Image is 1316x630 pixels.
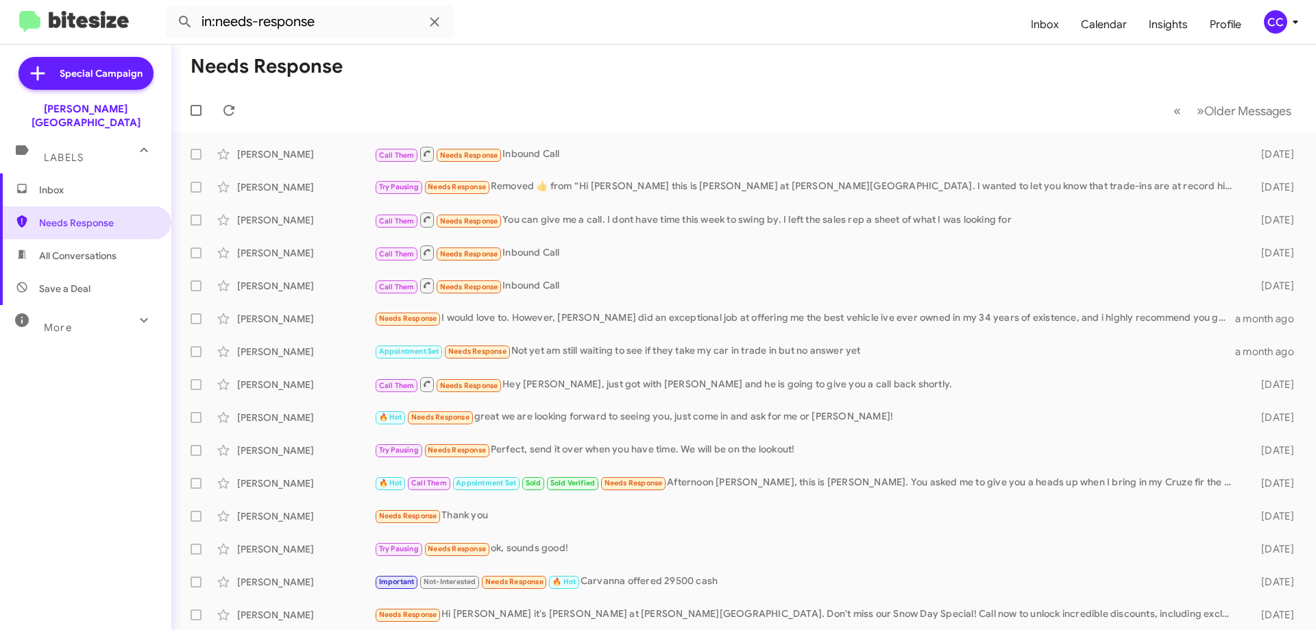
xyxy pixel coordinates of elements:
[237,444,374,457] div: [PERSON_NAME]
[1239,575,1305,589] div: [DATE]
[237,213,374,227] div: [PERSON_NAME]
[379,151,415,160] span: Call Them
[1239,411,1305,424] div: [DATE]
[1197,102,1204,119] span: »
[1020,5,1070,45] a: Inbox
[44,322,72,334] span: More
[379,413,402,422] span: 🔥 Hot
[237,312,374,326] div: [PERSON_NAME]
[39,216,156,230] span: Needs Response
[237,476,374,490] div: [PERSON_NAME]
[237,246,374,260] div: [PERSON_NAME]
[448,347,507,356] span: Needs Response
[379,511,437,520] span: Needs Response
[411,413,470,422] span: Needs Response
[237,180,374,194] div: [PERSON_NAME]
[440,151,498,160] span: Needs Response
[237,575,374,589] div: [PERSON_NAME]
[379,217,415,226] span: Call Them
[1070,5,1138,45] a: Calendar
[1239,147,1305,161] div: [DATE]
[237,378,374,391] div: [PERSON_NAME]
[1166,97,1300,125] nav: Page navigation example
[1239,444,1305,457] div: [DATE]
[374,541,1239,557] div: ok, sounds good!
[440,217,498,226] span: Needs Response
[1235,345,1305,359] div: a month ago
[1239,476,1305,490] div: [DATE]
[1264,10,1287,34] div: CC
[374,376,1239,393] div: Hey [PERSON_NAME], just got with [PERSON_NAME] and he is going to give you a call back shortly.
[485,577,544,586] span: Needs Response
[1173,102,1181,119] span: «
[374,244,1239,261] div: Inbound Call
[424,577,476,586] span: Not-Interested
[526,478,541,487] span: Sold
[379,282,415,291] span: Call Them
[1189,97,1300,125] button: Next
[374,311,1235,326] div: I would love to. However, [PERSON_NAME] did an exceptional job at offering me the best vehicle iv...
[191,56,343,77] h1: Needs Response
[374,508,1239,524] div: Thank you
[374,179,1239,195] div: Removed ‌👍‌ from “ Hi [PERSON_NAME] this is [PERSON_NAME] at [PERSON_NAME][GEOGRAPHIC_DATA]. I wa...
[1239,608,1305,622] div: [DATE]
[379,314,437,323] span: Needs Response
[456,478,516,487] span: Appointment Set
[237,411,374,424] div: [PERSON_NAME]
[374,574,1239,590] div: Carvanna offered 29500 cash
[166,5,454,38] input: Search
[428,544,486,553] span: Needs Response
[39,249,117,263] span: All Conversations
[552,577,576,586] span: 🔥 Hot
[379,182,419,191] span: Try Pausing
[1239,378,1305,391] div: [DATE]
[550,478,596,487] span: Sold Verified
[428,182,486,191] span: Needs Response
[39,183,156,197] span: Inbox
[379,446,419,455] span: Try Pausing
[1252,10,1301,34] button: CC
[1239,509,1305,523] div: [DATE]
[237,279,374,293] div: [PERSON_NAME]
[440,250,498,258] span: Needs Response
[374,442,1239,458] div: Perfect, send it over when you have time. We will be on the lookout!
[440,282,498,291] span: Needs Response
[379,347,439,356] span: Appointment Set
[374,145,1239,162] div: Inbound Call
[428,446,486,455] span: Needs Response
[1235,312,1305,326] div: a month ago
[379,478,402,487] span: 🔥 Hot
[379,610,437,619] span: Needs Response
[1204,104,1291,119] span: Older Messages
[374,475,1239,491] div: Afternoon [PERSON_NAME], this is [PERSON_NAME]. You asked me to give you a heads up when I bring ...
[1239,246,1305,260] div: [DATE]
[39,282,90,295] span: Save a Deal
[19,57,154,90] a: Special Campaign
[1138,5,1199,45] a: Insights
[374,343,1235,359] div: Not yet am still waiting to see if they take my car in trade in but no answer yet
[374,607,1239,622] div: Hi [PERSON_NAME] it's [PERSON_NAME] at [PERSON_NAME][GEOGRAPHIC_DATA]. Don't miss our Snow Day Sp...
[1239,542,1305,556] div: [DATE]
[1239,180,1305,194] div: [DATE]
[374,409,1239,425] div: great we are looking forward to seeing you, just come in and ask for me or [PERSON_NAME]!
[1165,97,1189,125] button: Previous
[60,66,143,80] span: Special Campaign
[1199,5,1252,45] a: Profile
[44,152,84,164] span: Labels
[379,544,419,553] span: Try Pausing
[379,250,415,258] span: Call Them
[379,577,415,586] span: Important
[237,345,374,359] div: [PERSON_NAME]
[237,542,374,556] div: [PERSON_NAME]
[374,211,1239,228] div: You can give me a call. I dont have time this week to swing by. I left the sales rep a sheet of w...
[237,608,374,622] div: [PERSON_NAME]
[237,147,374,161] div: [PERSON_NAME]
[1239,279,1305,293] div: [DATE]
[605,478,663,487] span: Needs Response
[379,381,415,390] span: Call Them
[237,509,374,523] div: [PERSON_NAME]
[411,478,447,487] span: Call Them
